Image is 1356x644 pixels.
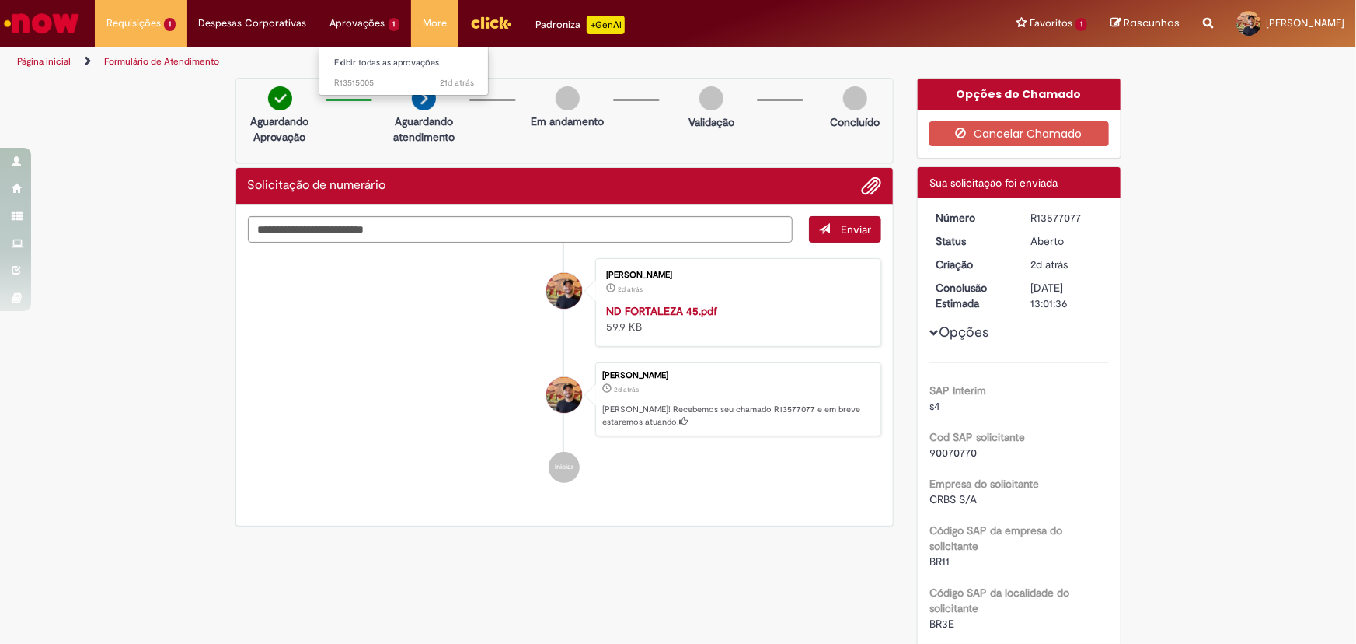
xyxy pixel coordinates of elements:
[1124,16,1180,30] span: Rascunhos
[929,399,940,413] span: s4
[386,114,462,145] p: Aguardando atendimento
[929,586,1069,615] b: Código SAP da localidade do solicitante
[1031,210,1103,226] div: R13577077
[319,47,490,96] ul: Aprovações
[929,176,1058,190] span: Sua solicitação foi enviada
[248,243,882,499] ul: Histórico de tíquete
[1266,16,1344,30] span: [PERSON_NAME]
[2,8,82,39] img: ServiceNow
[106,16,161,31] span: Requisições
[924,280,1020,311] dt: Conclusão Estimada
[1031,257,1068,271] span: 2d atrás
[614,385,639,394] span: 2d atrás
[929,555,950,569] span: BR11
[924,257,1020,272] dt: Criação
[441,77,475,89] time: 10/09/2025 13:41:29
[587,16,625,34] p: +GenAi
[618,285,643,294] span: 2d atrás
[602,371,873,380] div: [PERSON_NAME]
[319,54,490,72] a: Exibir todas as aprovações
[924,233,1020,249] dt: Status
[199,16,307,31] span: Despesas Corporativas
[1110,16,1180,31] a: Rascunhos
[809,216,881,243] button: Enviar
[335,77,475,89] span: R13515005
[319,75,490,92] a: Aberto R13515005 :
[546,273,582,309] div: Bruno Cisne Fernandes
[164,18,176,31] span: 1
[1031,280,1103,311] div: [DATE] 13:01:36
[248,216,793,243] textarea: Digite sua mensagem aqui...
[841,222,871,236] span: Enviar
[606,271,865,280] div: [PERSON_NAME]
[12,47,892,76] ul: Trilhas de página
[248,362,882,437] li: Bruno Cisne Fernandes
[268,86,292,110] img: check-circle-green.png
[614,385,639,394] time: 29/09/2025 14:01:32
[602,404,873,428] p: [PERSON_NAME]! Recebemos seu chamado R13577077 e em breve estaremos atuando.
[918,79,1121,110] div: Opções do Chamado
[1075,18,1087,31] span: 1
[699,86,723,110] img: img-circle-grey.png
[248,179,386,193] h2: Solicitação de numerário Histórico de tíquete
[1031,257,1068,271] time: 29/09/2025 14:01:32
[546,377,582,413] div: Bruno Cisne Fernandes
[1031,257,1103,272] div: 29/09/2025 14:01:32
[535,16,625,34] div: Padroniza
[330,16,385,31] span: Aprovações
[441,77,475,89] span: 21d atrás
[423,16,447,31] span: More
[531,114,604,129] p: Em andamento
[470,11,512,34] img: click_logo_yellow_360x200.png
[1030,16,1072,31] span: Favoritos
[929,430,1025,444] b: Cod SAP solicitante
[929,477,1039,491] b: Empresa do solicitante
[924,210,1020,226] dt: Número
[929,617,954,631] span: BR3E
[556,86,580,110] img: img-circle-grey.png
[929,446,977,460] span: 90070770
[606,303,865,334] div: 59.9 KB
[929,523,1062,553] b: Código SAP da empresa do solicitante
[618,285,643,294] time: 29/09/2025 14:01:15
[929,383,986,397] b: SAP Interim
[861,176,881,196] button: Adicionar anexos
[830,114,880,130] p: Concluído
[606,304,717,318] a: ND FORTALEZA 45.pdf
[1031,233,1103,249] div: Aberto
[242,114,318,145] p: Aguardando Aprovação
[104,55,219,68] a: Formulário de Atendimento
[929,121,1109,146] button: Cancelar Chamado
[17,55,71,68] a: Página inicial
[929,492,977,506] span: CRBS S/A
[389,18,400,31] span: 1
[843,86,867,110] img: img-circle-grey.png
[688,114,734,130] p: Validação
[412,86,436,110] img: arrow-next.png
